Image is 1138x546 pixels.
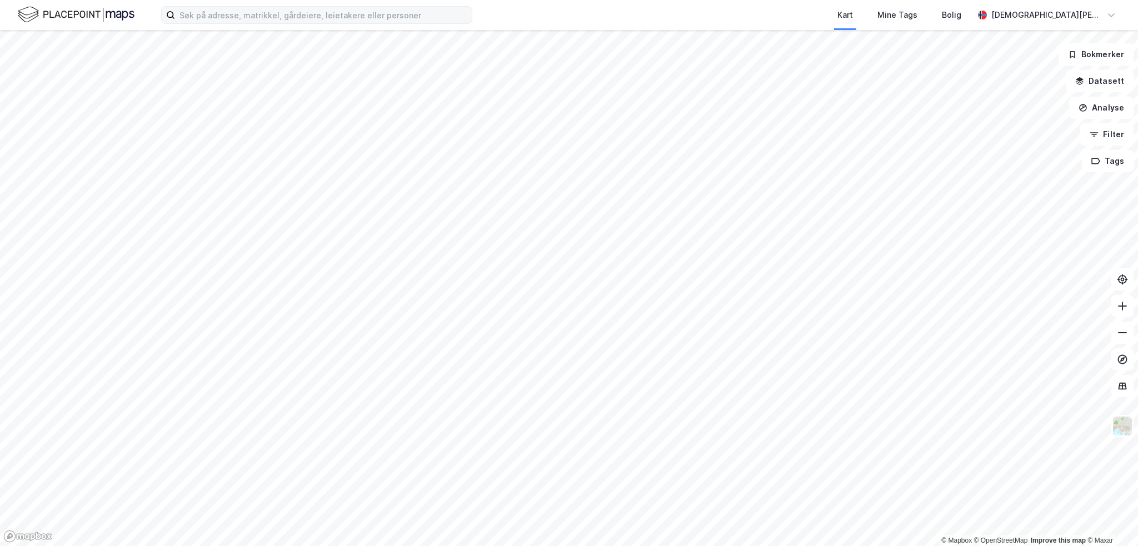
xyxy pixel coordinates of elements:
[1080,123,1134,146] button: Filter
[1066,70,1134,92] button: Datasett
[1082,493,1138,546] div: Kontrollprogram for chat
[877,8,917,22] div: Mine Tags
[1112,415,1133,437] img: Z
[3,530,52,543] a: Mapbox homepage
[1059,43,1134,66] button: Bokmerker
[837,8,853,22] div: Kart
[991,8,1102,22] div: [DEMOGRAPHIC_DATA][PERSON_NAME]
[1082,493,1138,546] iframe: Chat Widget
[941,537,972,544] a: Mapbox
[175,7,472,23] input: Søk på adresse, matrikkel, gårdeiere, leietakere eller personer
[974,537,1028,544] a: OpenStreetMap
[1082,150,1134,172] button: Tags
[942,8,961,22] div: Bolig
[1031,537,1086,544] a: Improve this map
[18,5,134,24] img: logo.f888ab2527a4732fd821a326f86c7f29.svg
[1069,97,1134,119] button: Analyse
